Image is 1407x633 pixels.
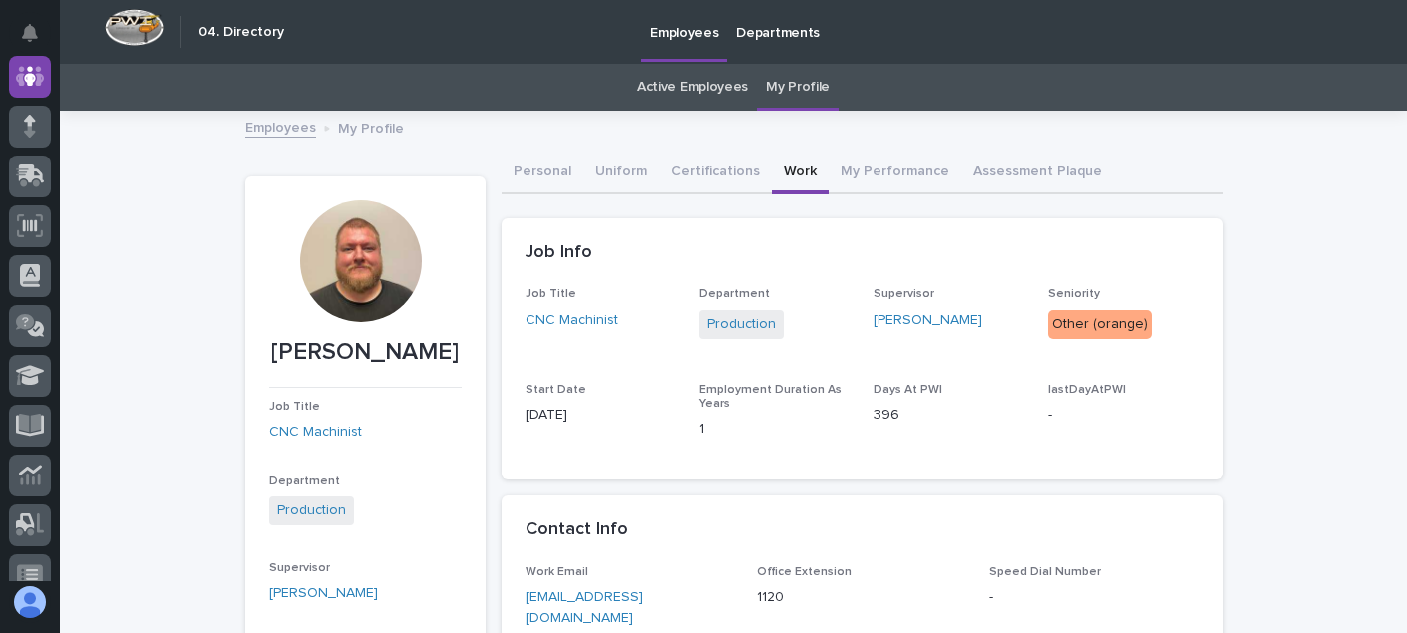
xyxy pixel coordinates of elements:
a: Production [277,500,346,521]
p: 396 [874,405,1024,426]
span: Start Date [526,384,586,396]
div: Other (orange) [1048,310,1152,339]
button: Assessment Plaque [961,153,1114,194]
button: Certifications [659,153,772,194]
span: Office Extension [757,566,852,578]
a: Production [707,314,776,335]
span: Department [699,288,770,300]
span: Work Email [526,566,588,578]
p: 1 [699,419,850,440]
a: [PERSON_NAME] [269,583,378,604]
a: Active Employees [637,64,748,111]
button: Personal [502,153,583,194]
h2: 04. Directory [198,24,284,41]
button: users-avatar [9,581,51,623]
a: CNC Machinist [269,422,362,443]
span: Employment Duration As Years [699,384,842,410]
span: Supervisor [269,562,330,574]
p: [PERSON_NAME] [269,338,462,367]
span: Department [269,475,340,487]
button: Work [772,153,829,194]
span: Job Title [269,401,320,413]
a: My Profile [766,64,830,111]
span: Speed Dial Number [989,566,1101,578]
span: Supervisor [874,288,934,300]
a: [EMAIL_ADDRESS][DOMAIN_NAME] [526,590,643,625]
span: Job Title [526,288,576,300]
p: [DATE] [526,405,676,426]
p: - [1048,405,1199,426]
button: Uniform [583,153,659,194]
span: lastDayAtPWI [1048,384,1126,396]
span: Seniority [1048,288,1100,300]
div: Notifications [25,24,51,56]
span: Days At PWI [874,384,942,396]
p: - [989,587,1198,608]
p: My Profile [338,116,404,138]
a: Employees [245,115,316,138]
button: My Performance [829,153,961,194]
a: [PERSON_NAME] [874,310,982,331]
a: CNC Machinist [526,310,618,331]
p: 1120 [757,587,965,608]
img: Workspace Logo [105,9,164,46]
h2: Job Info [526,242,592,264]
button: Notifications [9,12,51,54]
h2: Contact Info [526,519,628,541]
